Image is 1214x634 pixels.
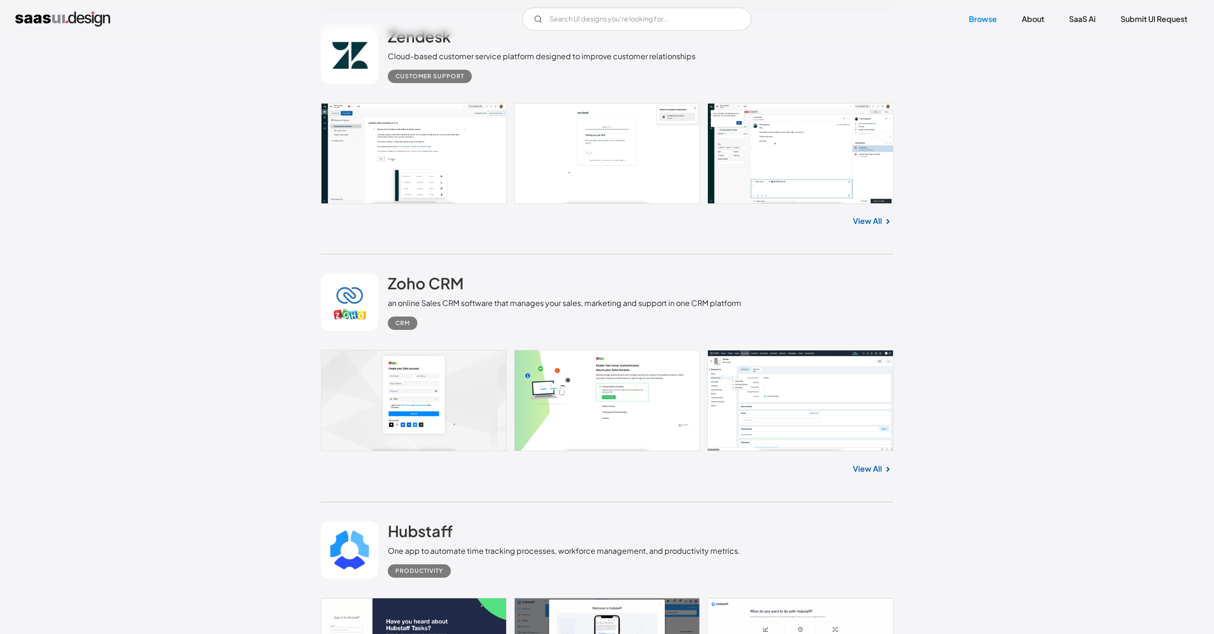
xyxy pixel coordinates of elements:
[957,9,1008,30] a: Browse
[1058,9,1107,30] a: SaaS Ai
[1010,9,1056,30] a: About
[388,545,740,557] div: One app to automate time tracking processes, workforce management, and productivity metrics.
[853,463,882,475] a: View All
[388,274,464,297] a: Zoho CRM
[388,521,453,540] h2: Hubstaff
[853,215,882,227] a: View All
[15,11,110,27] a: home
[388,274,464,293] h2: Zoho CRM
[1109,9,1199,30] a: Submit UI Request
[395,317,410,329] div: CRM
[388,27,451,51] a: Zendesk
[388,297,741,309] div: an online Sales CRM software that manages your sales, marketing and support in one CRM platform
[395,565,443,577] div: Productivity
[522,8,751,31] input: Search UI designs you're looking for...
[388,521,453,545] a: Hubstaff
[395,71,464,82] div: Customer Support
[522,8,751,31] form: Email Form
[388,51,695,62] div: Cloud-based customer service platform designed to improve customer relationships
